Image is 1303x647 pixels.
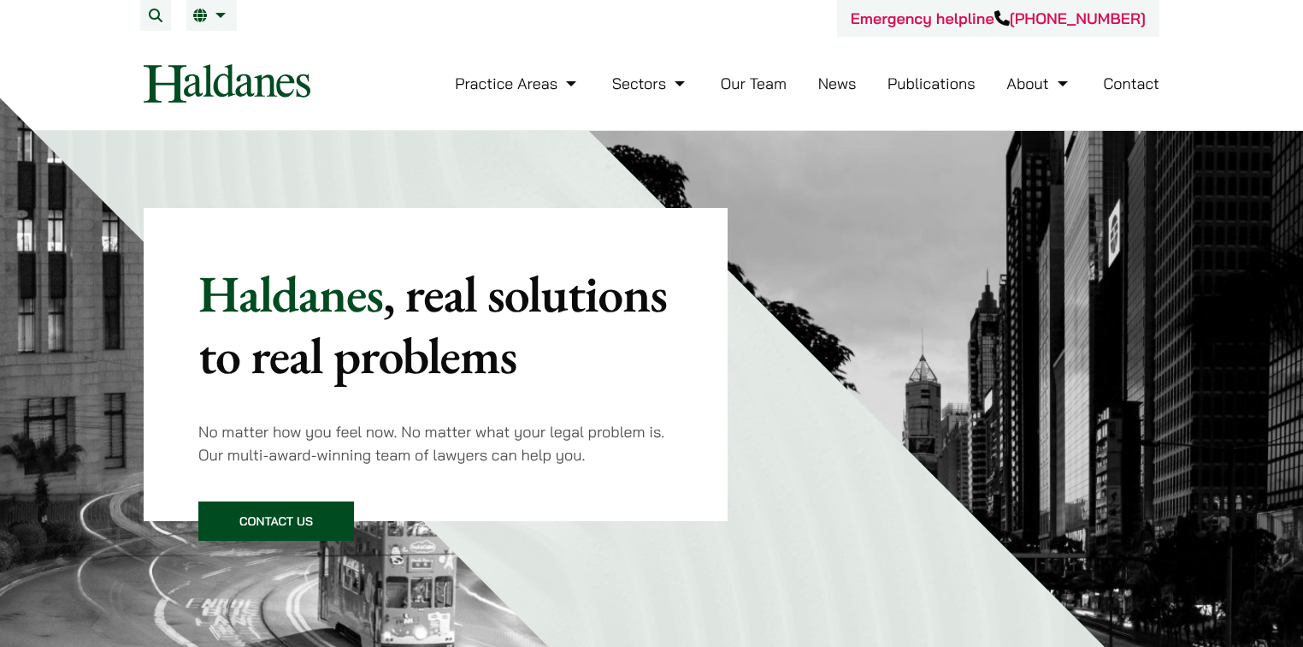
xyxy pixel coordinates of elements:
a: Emergency helpline[PHONE_NUMBER] [851,9,1146,28]
a: Sectors [612,74,689,93]
img: Logo of Haldanes [144,64,310,103]
a: About [1006,74,1071,93]
mark: , real solutions to real problems [198,260,667,389]
a: Publications [887,74,976,93]
a: EN [193,9,230,22]
p: No matter how you feel now. No matter what your legal problem is. Our multi-award-winning team of... [198,420,673,466]
a: Contact [1103,74,1159,93]
a: Practice Areas [455,74,581,93]
p: Haldanes [198,263,673,386]
a: Our Team [721,74,787,93]
a: News [818,74,857,93]
a: Contact Us [198,502,354,541]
